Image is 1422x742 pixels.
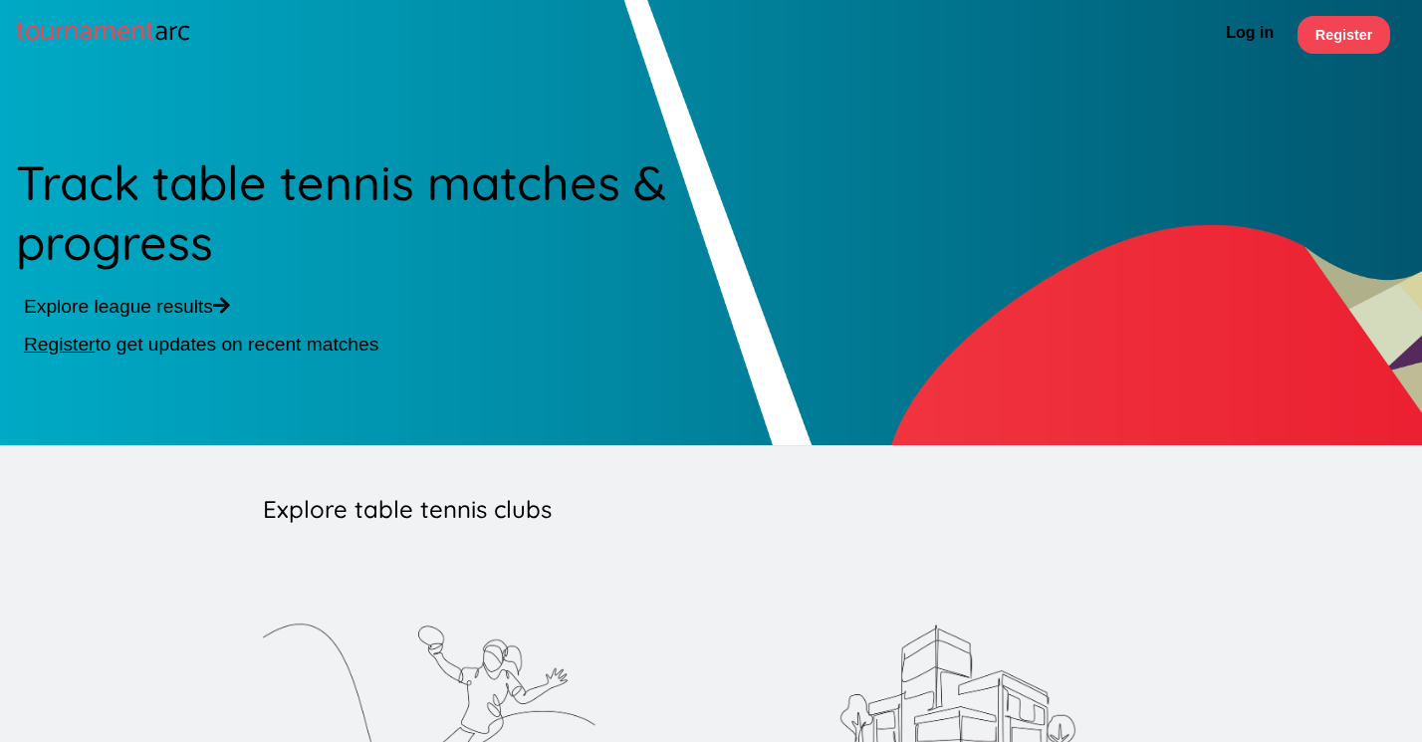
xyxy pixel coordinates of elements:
h3: Explore table tennis clubs [263,494,1159,524]
span: arc [154,8,190,56]
span: tournament [16,8,154,56]
a: Log in [1218,16,1282,54]
p: Explore league results [24,296,719,318]
a: tournamentarc [16,8,190,56]
a: Register [1298,16,1390,54]
a: Register [24,334,95,355]
p: to get updates on recent matches [24,334,719,356]
h2: Track table tennis matches & progress [16,144,727,280]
